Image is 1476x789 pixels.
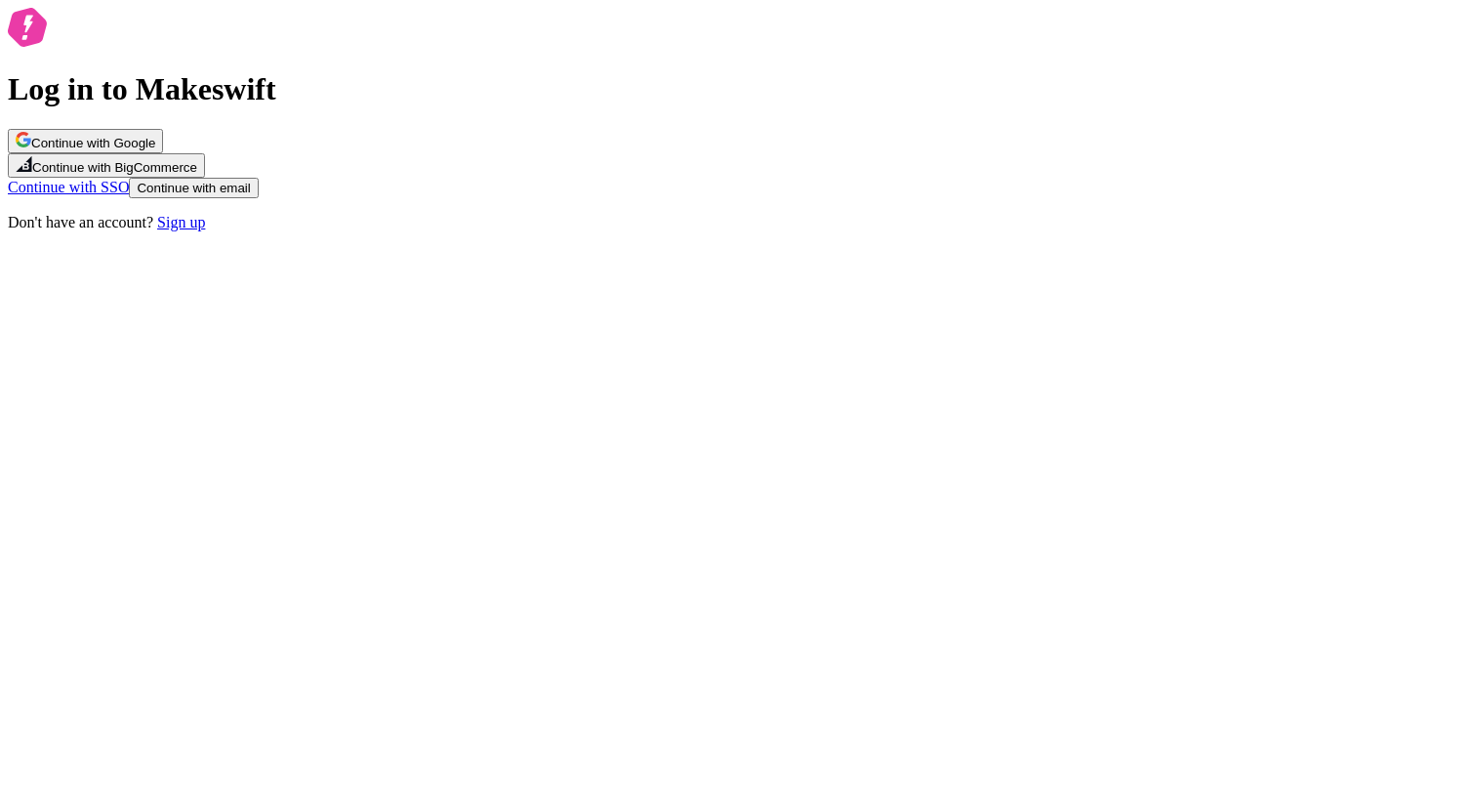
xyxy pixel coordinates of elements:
span: Continue with Google [31,136,155,150]
a: Sign up [157,214,205,230]
button: Continue with BigCommerce [8,153,205,178]
span: Continue with email [137,181,250,195]
a: Continue with SSO [8,179,129,195]
button: Continue with Google [8,129,163,153]
p: Don't have an account? [8,214,1468,231]
h1: Log in to Makeswift [8,71,1468,107]
span: Continue with BigCommerce [32,160,197,175]
button: Continue with email [129,178,258,198]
